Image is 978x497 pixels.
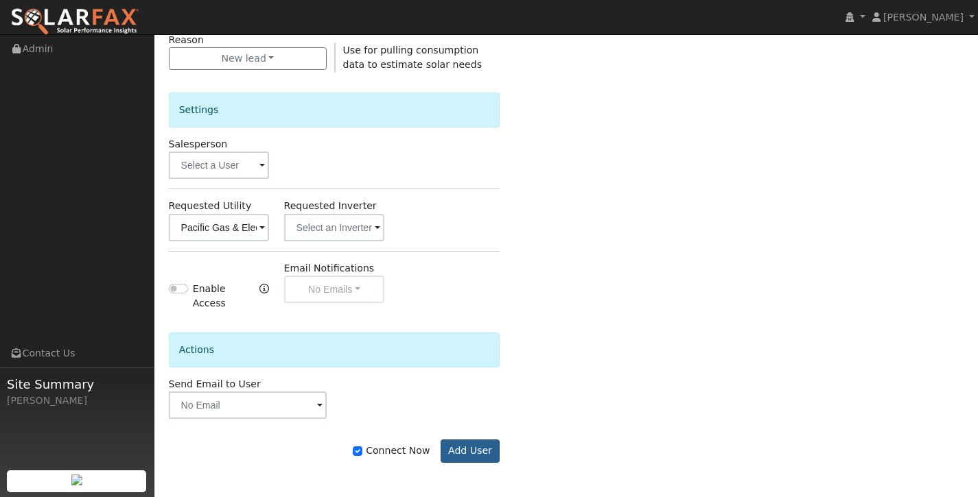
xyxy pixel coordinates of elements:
[284,261,375,276] label: Email Notifications
[284,199,377,213] label: Requested Inverter
[169,332,500,367] div: Actions
[169,47,327,71] button: New lead
[169,377,261,391] label: Send Email to User
[353,444,430,458] label: Connect Now
[7,375,147,393] span: Site Summary
[169,214,270,241] input: Select a Utility
[169,391,327,419] input: No Email
[169,33,204,47] label: Reason
[71,474,82,485] img: retrieve
[883,12,964,23] span: [PERSON_NAME]
[353,446,362,456] input: Connect Now
[284,214,385,241] input: Select an Inverter
[10,8,139,36] img: SolarFax
[169,137,228,151] label: Salesperson
[259,282,269,312] a: Enable Access
[169,199,252,213] label: Requested Utility
[343,45,482,70] span: Use for pulling consumption data to estimate solar needs
[7,393,147,408] div: [PERSON_NAME]
[193,282,257,311] label: Enable Access
[169,93,500,128] div: Settings
[169,151,270,179] input: Select a User
[441,439,500,463] button: Add User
